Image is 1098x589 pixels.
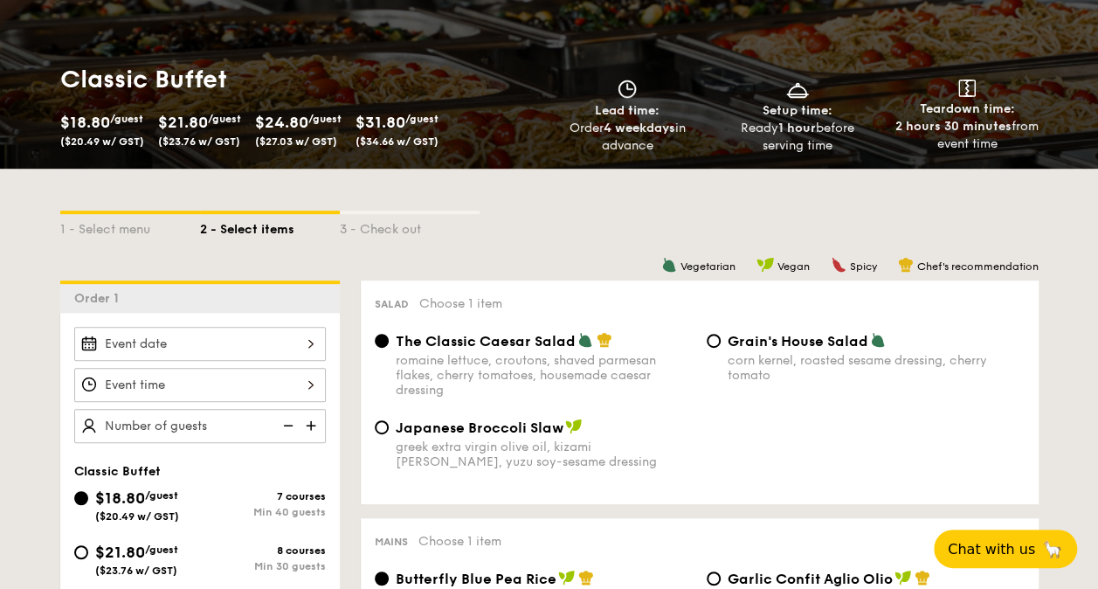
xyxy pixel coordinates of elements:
[200,490,326,502] div: 7 courses
[74,327,326,361] input: Event date
[948,541,1035,558] span: Chat with us
[419,296,502,311] span: Choose 1 item
[778,121,816,135] strong: 1 hour
[208,113,241,125] span: /guest
[680,260,735,273] span: Vegetarian
[375,298,409,310] span: Salad
[898,257,914,273] img: icon-chef-hat.a58ddaea.svg
[396,353,693,398] div: romaine lettuce, croutons, shaved parmesan flakes, cherry tomatoes, housemade caesar dressing
[707,572,721,586] input: Garlic Confit Aglio Oliosuper garlicfied oil, slow baked cherry tomatoes, garden fresh thyme
[777,260,810,273] span: Vegan
[915,570,930,586] img: icon-chef-hat.a58ddaea.svg
[95,565,177,577] span: ($23.76 w/ GST)
[831,257,846,273] img: icon-spicy.37a8142b.svg
[95,510,179,523] span: ($20.49 w/ GST)
[595,103,659,118] span: Lead time:
[850,260,877,273] span: Spicy
[1042,539,1063,559] span: 🦙
[614,80,640,99] img: icon-clock.2db775ea.svg
[603,121,674,135] strong: 4 weekdays
[756,257,774,273] img: icon-vegan.f8ff3823.svg
[707,334,721,348] input: Grain's House Saladcorn kernel, roasted sesame dressing, cherry tomato
[60,135,144,148] span: ($20.49 w/ GST)
[273,409,300,442] img: icon-reduce.1d2dbef1.svg
[728,333,868,350] span: Grain's House Salad
[894,570,912,586] img: icon-vegan.f8ff3823.svg
[356,135,439,148] span: ($34.66 w/ GST)
[958,80,976,97] img: icon-teardown.65201eee.svg
[110,113,143,125] span: /guest
[60,113,110,132] span: $18.80
[200,506,326,518] div: Min 40 guests
[405,113,439,125] span: /guest
[917,260,1039,273] span: Chef's recommendation
[356,113,405,132] span: $31.80
[578,570,594,586] img: icon-chef-hat.a58ddaea.svg
[719,120,875,155] div: Ready before serving time
[60,214,200,239] div: 1 - Select menu
[565,419,583,434] img: icon-vegan.f8ff3823.svg
[396,419,563,436] span: Japanese Broccoli Slaw
[74,545,88,559] input: $21.80/guest($23.76 w/ GST)8 coursesMin 30 guests
[396,571,556,587] span: Butterfly Blue Pea Rice
[255,113,308,132] span: $24.80
[255,135,337,148] span: ($27.03 w/ GST)
[889,118,1046,153] div: from event time
[300,409,326,442] img: icon-add.58712e84.svg
[74,409,326,443] input: Number of guests
[340,214,480,239] div: 3 - Check out
[549,120,706,155] div: Order in advance
[200,544,326,557] div: 8 courses
[158,113,208,132] span: $21.80
[74,291,126,306] span: Order 1
[784,80,811,99] img: icon-dish.430c3a2e.svg
[74,491,88,505] input: $18.80/guest($20.49 w/ GST)7 coursesMin 40 guests
[396,440,693,469] div: greek extra virgin olive oil, kizami [PERSON_NAME], yuzu soy-sesame dressing
[375,420,389,434] input: Japanese Broccoli Slawgreek extra virgin olive oil, kizami [PERSON_NAME], yuzu soy-sesame dressing
[60,64,542,95] h1: Classic Buffet
[308,113,342,125] span: /guest
[375,572,389,586] input: Butterfly Blue Pea Riceshallots, coriander, supergarlicfied oil, blue pea flower
[375,536,408,548] span: Mains
[145,544,178,556] span: /guest
[763,103,832,118] span: Setup time:
[895,119,1012,134] strong: 2 hours 30 minutes
[375,334,389,348] input: The Classic Caesar Saladromaine lettuce, croutons, shaved parmesan flakes, cherry tomatoes, house...
[661,257,677,273] img: icon-vegetarian.fe4039eb.svg
[577,332,593,348] img: icon-vegetarian.fe4039eb.svg
[728,571,893,587] span: Garlic Confit Aglio Olio
[920,101,1015,116] span: Teardown time:
[95,543,145,562] span: $21.80
[558,570,576,586] img: icon-vegan.f8ff3823.svg
[200,560,326,572] div: Min 30 guests
[74,368,326,402] input: Event time
[200,214,340,239] div: 2 - Select items
[418,534,501,549] span: Choose 1 item
[597,332,612,348] img: icon-chef-hat.a58ddaea.svg
[74,464,161,479] span: Classic Buffet
[934,530,1077,568] button: Chat with us🦙
[396,333,576,350] span: The Classic Caesar Salad
[728,353,1025,383] div: corn kernel, roasted sesame dressing, cherry tomato
[870,332,886,348] img: icon-vegetarian.fe4039eb.svg
[158,135,240,148] span: ($23.76 w/ GST)
[95,489,145,508] span: $18.80
[145,489,178,502] span: /guest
